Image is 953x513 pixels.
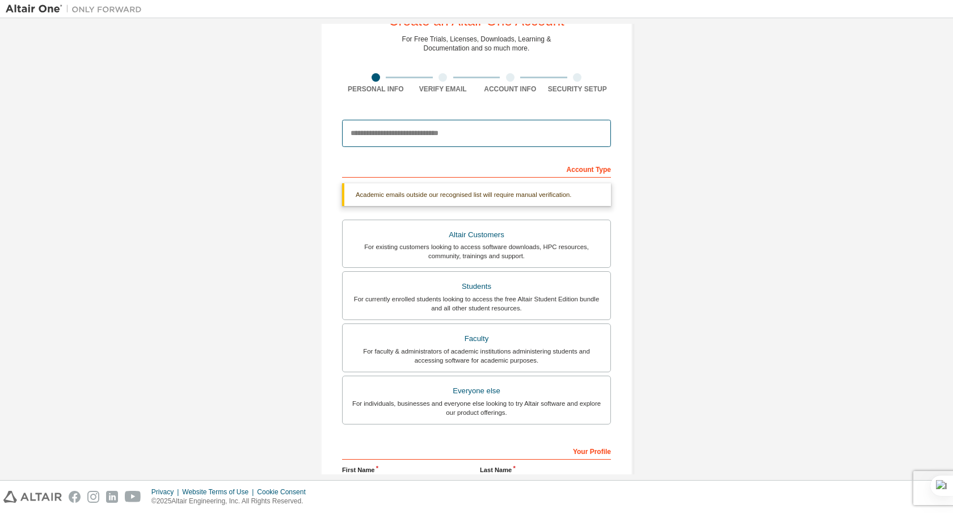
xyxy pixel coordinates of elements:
img: linkedin.svg [106,491,118,503]
div: Website Terms of Use [182,487,257,497]
p: © 2025 Altair Engineering, Inc. All Rights Reserved. [151,497,313,506]
div: Cookie Consent [257,487,312,497]
div: Privacy [151,487,182,497]
div: Students [349,279,604,295]
div: For individuals, businesses and everyone else looking to try Altair software and explore our prod... [349,399,604,417]
div: Account Info [476,85,544,94]
div: Altair Customers [349,227,604,243]
div: Account Type [342,159,611,178]
div: Verify Email [410,85,477,94]
label: First Name [342,465,473,474]
div: Personal Info [342,85,410,94]
img: Altair One [6,3,147,15]
div: For existing customers looking to access software downloads, HPC resources, community, trainings ... [349,242,604,260]
div: For faculty & administrators of academic institutions administering students and accessing softwa... [349,347,604,365]
img: facebook.svg [69,491,81,503]
div: Academic emails outside our recognised list will require manual verification. [342,183,611,206]
div: For currently enrolled students looking to access the free Altair Student Edition bundle and all ... [349,295,604,313]
img: youtube.svg [125,491,141,503]
img: instagram.svg [87,491,99,503]
div: For Free Trials, Licenses, Downloads, Learning & Documentation and so much more. [402,35,551,53]
div: Faculty [349,331,604,347]
img: altair_logo.svg [3,491,62,503]
label: Last Name [480,465,611,474]
div: Your Profile [342,441,611,460]
div: Security Setup [544,85,612,94]
div: Everyone else [349,383,604,399]
div: Create an Altair One Account [389,14,564,28]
